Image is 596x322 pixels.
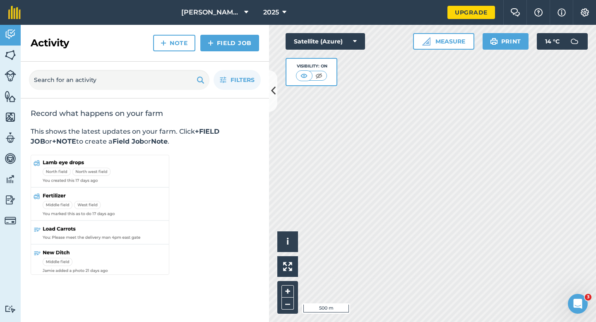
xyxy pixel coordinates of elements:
[161,38,166,48] img: svg+xml;base64,PHN2ZyB4bWxucz0iaHR0cDovL3d3dy53My5vcmcvMjAwMC9zdmciIHdpZHRoPSIxNCIgaGVpZ2h0PSIyNC...
[31,127,259,147] p: This shows the latest updates on your farm. Click or to create a or .
[52,137,76,145] strong: +NOTE
[413,33,474,50] button: Measure
[151,137,168,145] strong: Note
[5,173,16,185] img: svg+xml;base64,PD94bWwgdmVyc2lvbj0iMS4wIiBlbmNvZGluZz0idXRmLTgiPz4KPCEtLSBHZW5lcmF0b3I6IEFkb2JlIE...
[31,36,69,50] h2: Activity
[200,35,259,51] a: Field Job
[5,194,16,206] img: svg+xml;base64,PD94bWwgdmVyc2lvbj0iMS4wIiBlbmNvZGluZz0idXRmLTgiPz4KPCEtLSBHZW5lcmF0b3I6IEFkb2JlIE...
[299,72,309,80] img: svg+xml;base64,PHN2ZyB4bWxucz0iaHR0cDovL3d3dy53My5vcmcvMjAwMC9zdmciIHdpZHRoPSI1MCIgaGVpZ2h0PSI0MC...
[181,7,241,17] span: [PERSON_NAME] & Sons
[8,6,21,19] img: fieldmargin Logo
[29,70,209,90] input: Search for an activity
[5,49,16,61] img: svg+xml;base64,PHN2ZyB4bWxucz0iaHR0cDovL3d3dy53My5vcmcvMjAwMC9zdmciIHdpZHRoPSI1NiIgaGVpZ2h0PSI2MC...
[5,28,16,41] img: svg+xml;base64,PD94bWwgdmVyc2lvbj0iMS4wIiBlbmNvZGluZz0idXRmLTgiPz4KPCEtLSBHZW5lcmF0b3I6IEFkb2JlIE...
[510,8,520,17] img: Two speech bubbles overlapping with the left bubble in the forefront
[277,231,298,252] button: i
[5,305,16,313] img: svg+xml;base64,PD94bWwgdmVyc2lvbj0iMS4wIiBlbmNvZGluZz0idXRmLTgiPz4KPCEtLSBHZW5lcmF0b3I6IEFkb2JlIE...
[5,215,16,226] img: svg+xml;base64,PD94bWwgdmVyc2lvbj0iMS4wIiBlbmNvZGluZz0idXRmLTgiPz4KPCEtLSBHZW5lcmF0b3I6IEFkb2JlIE...
[5,152,16,165] img: svg+xml;base64,PD94bWwgdmVyc2lvbj0iMS4wIiBlbmNvZGluZz0idXRmLTgiPz4KPCEtLSBHZW5lcmF0b3I6IEFkb2JlIE...
[545,33,560,50] span: 14 ° C
[113,137,144,145] strong: Field Job
[490,36,498,46] img: svg+xml;base64,PHN2ZyB4bWxucz0iaHR0cDovL3d3dy53My5vcmcvMjAwMC9zdmciIHdpZHRoPSIxOSIgaGVpZ2h0PSIyNC...
[283,262,292,271] img: Four arrows, one pointing top left, one top right, one bottom right and the last bottom left
[585,294,591,300] span: 3
[231,75,255,84] span: Filters
[263,7,279,17] span: 2025
[281,298,294,310] button: –
[5,111,16,123] img: svg+xml;base64,PHN2ZyB4bWxucz0iaHR0cDovL3d3dy53My5vcmcvMjAwMC9zdmciIHdpZHRoPSI1NiIgaGVpZ2h0PSI2MC...
[296,63,327,70] div: Visibility: On
[558,7,566,17] img: svg+xml;base64,PHN2ZyB4bWxucz0iaHR0cDovL3d3dy53My5vcmcvMjAwMC9zdmciIHdpZHRoPSIxNyIgaGVpZ2h0PSIxNy...
[483,33,529,50] button: Print
[537,33,588,50] button: 14 °C
[281,285,294,298] button: +
[31,108,259,118] h2: Record what happens on your farm
[568,294,588,314] iframe: Intercom live chat
[214,70,261,90] button: Filters
[208,38,214,48] img: svg+xml;base64,PHN2ZyB4bWxucz0iaHR0cDovL3d3dy53My5vcmcvMjAwMC9zdmciIHdpZHRoPSIxNCIgaGVpZ2h0PSIyNC...
[5,70,16,82] img: svg+xml;base64,PD94bWwgdmVyc2lvbj0iMS4wIiBlbmNvZGluZz0idXRmLTgiPz4KPCEtLSBHZW5lcmF0b3I6IEFkb2JlIE...
[286,33,365,50] button: Satellite (Azure)
[5,90,16,103] img: svg+xml;base64,PHN2ZyB4bWxucz0iaHR0cDovL3d3dy53My5vcmcvMjAwMC9zdmciIHdpZHRoPSI1NiIgaGVpZ2h0PSI2MC...
[534,8,543,17] img: A question mark icon
[314,72,324,80] img: svg+xml;base64,PHN2ZyB4bWxucz0iaHR0cDovL3d3dy53My5vcmcvMjAwMC9zdmciIHdpZHRoPSI1MCIgaGVpZ2h0PSI0MC...
[5,132,16,144] img: svg+xml;base64,PD94bWwgdmVyc2lvbj0iMS4wIiBlbmNvZGluZz0idXRmLTgiPz4KPCEtLSBHZW5lcmF0b3I6IEFkb2JlIE...
[422,37,430,46] img: Ruler icon
[580,8,590,17] img: A cog icon
[153,35,195,51] a: Note
[447,6,495,19] a: Upgrade
[286,236,289,247] span: i
[197,75,204,85] img: svg+xml;base64,PHN2ZyB4bWxucz0iaHR0cDovL3d3dy53My5vcmcvMjAwMC9zdmciIHdpZHRoPSIxOSIgaGVpZ2h0PSIyNC...
[566,33,583,50] img: svg+xml;base64,PD94bWwgdmVyc2lvbj0iMS4wIiBlbmNvZGluZz0idXRmLTgiPz4KPCEtLSBHZW5lcmF0b3I6IEFkb2JlIE...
